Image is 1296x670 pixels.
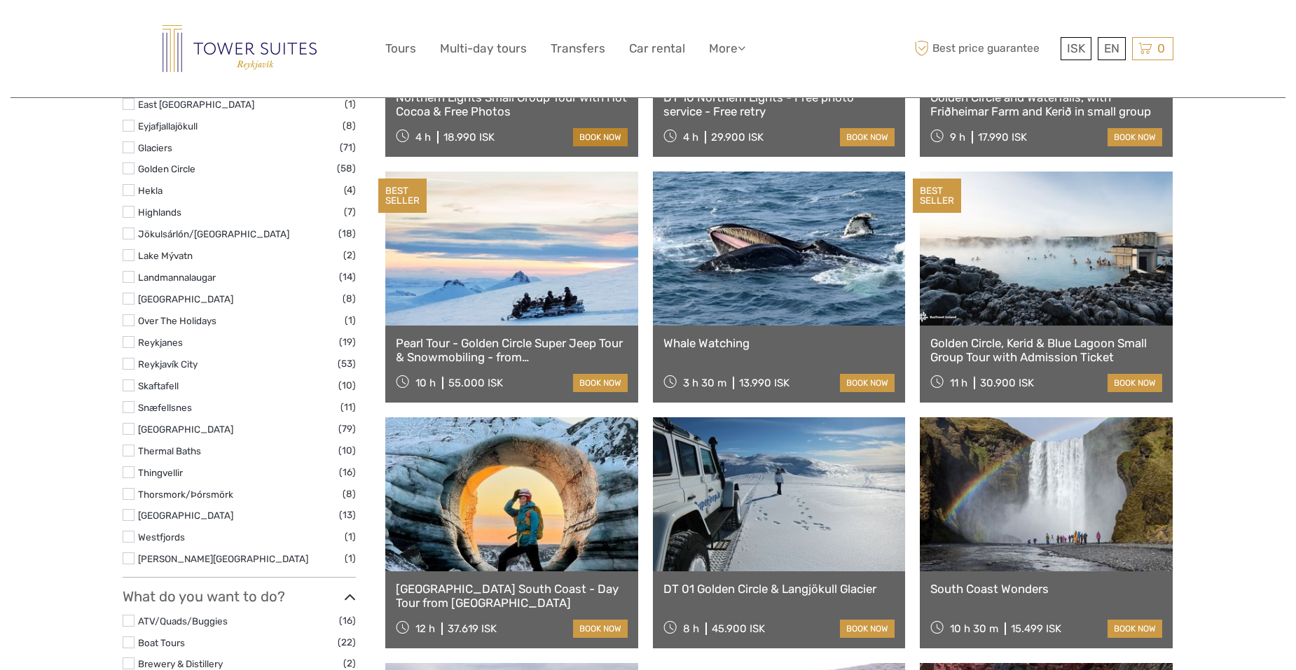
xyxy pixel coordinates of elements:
[396,336,628,365] a: Pearl Tour - Golden Circle Super Jeep Tour & Snowmobiling - from [GEOGRAPHIC_DATA]
[663,336,895,350] a: Whale Watching
[338,225,356,242] span: (18)
[1108,620,1162,638] a: book now
[978,131,1027,144] div: 17.990 ISK
[344,182,356,198] span: (4)
[396,582,628,610] a: [GEOGRAPHIC_DATA] South Coast - Day Tour from [GEOGRAPHIC_DATA]
[138,615,228,627] a: ATV/Quads/Buggies
[448,622,497,635] div: 37.619 ISK
[711,131,764,144] div: 29.900 ISK
[440,39,527,59] a: Multi-day tours
[930,336,1162,365] a: Golden Circle, Kerid & Blue Lagoon Small Group Tour with Admission Ticket
[551,39,605,59] a: Transfers
[683,622,699,635] span: 8 h
[138,142,172,153] a: Glaciers
[339,464,356,480] span: (16)
[338,634,356,650] span: (22)
[339,507,356,523] span: (13)
[138,637,185,648] a: Boat Tours
[345,312,356,328] span: (1)
[950,377,967,389] span: 11 h
[138,358,198,370] a: Reykjavík City
[950,131,965,144] span: 9 h
[913,179,961,214] div: BEST SELLER
[338,356,356,372] span: (53)
[123,588,356,605] h3: What do you want to do?
[344,204,356,220] span: (7)
[138,489,233,500] a: Thorsmork/Þórsmörk
[1108,128,1162,146] a: book now
[683,131,698,144] span: 4 h
[138,531,185,543] a: Westfjords
[138,510,233,521] a: [GEOGRAPHIC_DATA]
[138,228,289,239] a: Jökulsárlón/[GEOGRAPHIC_DATA]
[448,377,503,389] div: 55.000 ISK
[345,529,356,545] span: (1)
[573,374,628,392] a: book now
[663,90,895,119] a: DT 10 Northern Lights - Free photo service - Free retry
[337,160,356,176] span: (58)
[138,185,163,196] a: Hekla
[840,620,895,638] a: book now
[840,128,895,146] a: book now
[415,131,431,144] span: 4 h
[138,163,195,174] a: Golden Circle
[338,442,356,459] span: (10)
[1108,374,1162,392] a: book now
[138,337,183,348] a: Reykjanes
[138,658,223,669] a: Brewery & Distillery
[930,582,1162,596] a: South Coast Wonders
[930,90,1162,119] a: Golden Circle and Waterfalls, with Friðheimar Farm and Kerið in small group
[950,622,998,635] span: 10 h 30 m
[138,272,216,283] a: Landmannalaugar
[443,131,495,144] div: 18.990 ISK
[163,25,317,72] img: Reykjavik Residence
[138,99,254,110] a: East [GEOGRAPHIC_DATA]
[1067,41,1085,55] span: ISK
[1011,622,1061,635] div: 15.499 ISK
[339,269,356,285] span: (14)
[343,118,356,134] span: (8)
[573,128,628,146] a: book now
[709,39,745,59] a: More
[415,377,436,389] span: 10 h
[138,402,192,413] a: Snæfellsnes
[385,39,416,59] a: Tours
[138,467,183,478] a: Thingvellir
[138,553,308,564] a: [PERSON_NAME][GEOGRAPHIC_DATA]
[138,424,233,435] a: [GEOGRAPHIC_DATA]
[1098,37,1126,60] div: EN
[629,39,685,59] a: Car rental
[415,622,435,635] span: 12 h
[338,377,356,393] span: (10)
[378,179,427,214] div: BEST SELLER
[138,380,179,391] a: Skaftafell
[1155,41,1167,55] span: 0
[138,293,233,305] a: [GEOGRAPHIC_DATA]
[345,550,356,566] span: (1)
[840,374,895,392] a: book now
[339,613,356,629] span: (16)
[573,620,628,638] a: book now
[980,377,1034,389] div: 30.900 ISK
[138,315,216,326] a: Over The Holidays
[339,334,356,350] span: (19)
[663,582,895,596] a: DT 01 Golden Circle & Langjökull Glacier
[683,377,726,389] span: 3 h 30 m
[911,37,1057,60] span: Best price guarantee
[138,250,193,261] a: Lake Mývatn
[340,139,356,155] span: (71)
[138,445,201,456] a: Thermal Baths
[138,207,181,218] a: Highlands
[338,421,356,437] span: (79)
[739,377,790,389] div: 13.990 ISK
[712,622,765,635] div: 45.900 ISK
[396,90,628,119] a: Northern Lights Small Group Tour with Hot Cocoa & Free Photos
[138,120,198,132] a: Eyjafjallajökull
[345,96,356,112] span: (1)
[343,247,356,263] span: (2)
[343,486,356,502] span: (8)
[340,399,356,415] span: (11)
[343,291,356,307] span: (8)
